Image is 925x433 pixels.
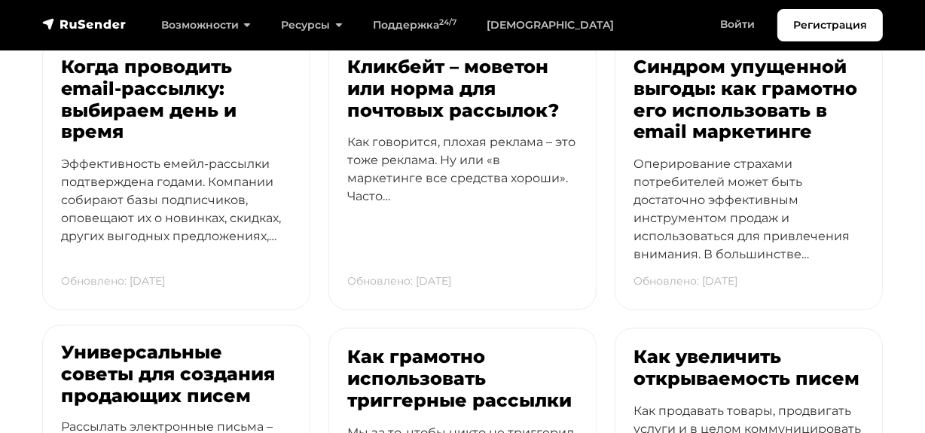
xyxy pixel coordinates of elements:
h3: Синдром упущенной выгоды: как грамотно его использовать в email маркетинге [633,56,864,143]
a: [DEMOGRAPHIC_DATA] [472,10,629,41]
a: Регистрация [777,9,883,41]
a: Войти [705,9,770,40]
p: Эффективность емейл-рассылки подтверждена годами. Компании собирают базы подписчиков, оповещают и... [61,155,292,273]
a: Синдром упущенной выгоды: как грамотно его использовать в email маркетинге Оперирование страхами ... [615,38,883,310]
p: Обновлено: [DATE] [633,266,737,297]
sup: 24/7 [439,17,456,27]
img: RuSender [42,17,127,32]
a: Когда проводить email-рассылку: выбираем день и время Эффективность емейл-рассылки подтверждена г... [42,38,310,310]
p: Оперирование страхами потребителей может быть достаточно эффективным инструментом продаж и исполь... [633,155,864,291]
a: Ресурсы [266,10,357,41]
a: Поддержка24/7 [358,10,472,41]
a: Кликбейт – моветон или норма для почтовых рассылок? Как говорится, плохая реклама – это тоже рекл... [328,38,597,310]
h3: Как увеличить открываемость писем [633,346,864,390]
p: Обновлено: [DATE] [347,266,451,297]
h3: Кликбейт – моветон или норма для почтовых рассылок? [347,56,578,121]
p: Обновлено: [DATE] [61,266,165,297]
h3: Универсальные советы для создания продающих писем [61,342,292,407]
h3: Когда проводить email-рассылку: выбираем день и время [61,56,292,143]
a: Возможности [146,10,266,41]
p: Как говорится, плохая реклама – это тоже реклама. Ну или «в маркетинге все средства хороши». Часто… [347,133,578,233]
h3: Как грамотно использовать триггерные рассылки [347,346,578,411]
